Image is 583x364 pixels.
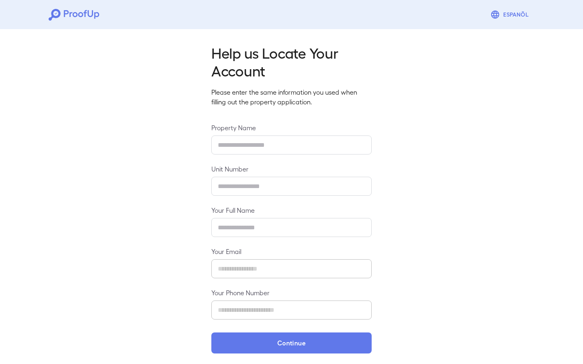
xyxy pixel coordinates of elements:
label: Your Full Name [211,205,372,215]
label: Your Phone Number [211,288,372,297]
p: Please enter the same information you used when filling out the property application. [211,87,372,107]
button: Espanõl [487,6,534,23]
h2: Help us Locate Your Account [211,44,372,79]
label: Unit Number [211,164,372,174]
label: Property Name [211,123,372,132]
button: Continue [211,332,372,353]
label: Your Email [211,247,372,256]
